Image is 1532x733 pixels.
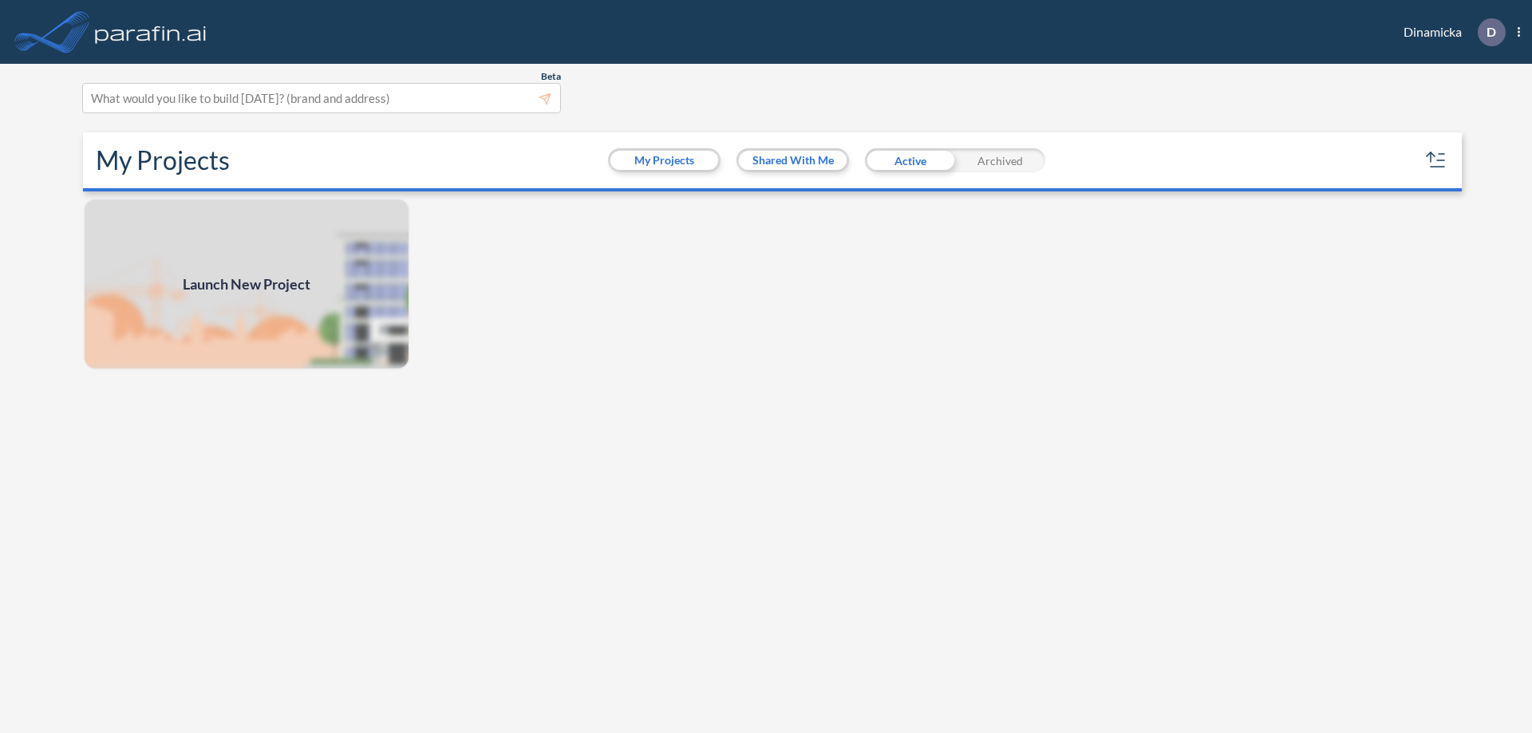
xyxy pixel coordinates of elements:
[610,151,718,170] button: My Projects
[183,274,310,295] span: Launch New Project
[92,16,210,48] img: logo
[1423,148,1449,173] button: sort
[1380,18,1520,46] div: Dinamicka
[541,70,561,83] span: Beta
[96,145,230,175] h2: My Projects
[739,151,847,170] button: Shared With Me
[83,198,410,370] img: add
[865,148,955,172] div: Active
[1487,25,1496,39] p: D
[955,148,1045,172] div: Archived
[83,198,410,370] a: Launch New Project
